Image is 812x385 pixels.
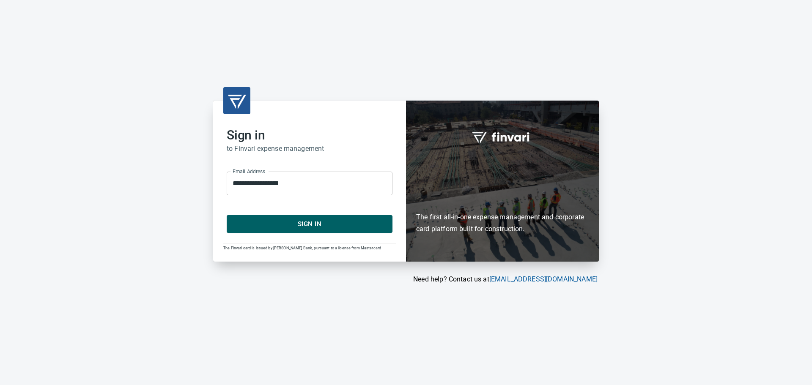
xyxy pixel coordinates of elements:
h6: The first all-in-one expense management and corporate card platform built for construction. [416,163,589,235]
a: [EMAIL_ADDRESS][DOMAIN_NAME] [489,275,598,283]
span: Sign In [236,218,383,229]
img: transparent_logo.png [227,90,247,111]
button: Sign In [227,215,392,233]
h6: to Finvari expense management [227,143,392,155]
h2: Sign in [227,128,392,143]
div: Finvari [406,101,599,262]
img: fullword_logo_white.png [471,127,534,147]
p: Need help? Contact us at [213,274,598,284]
span: The Finvari card is issued by [PERSON_NAME] Bank, pursuant to a license from Mastercard [223,246,381,250]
